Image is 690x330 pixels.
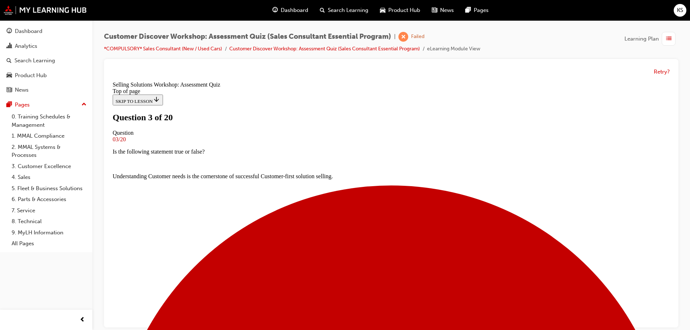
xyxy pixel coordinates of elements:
a: guage-iconDashboard [267,3,314,18]
button: Retry? [654,68,670,76]
span: news-icon [432,6,437,15]
img: mmal [4,5,87,15]
a: Customer Discover Workshop: Assessment Quiz (Sales Consultant Essential Program) [229,46,420,52]
span: SKIP TO LESSON [6,20,50,25]
div: Dashboard [15,27,42,35]
div: Search Learning [14,57,55,65]
li: eLearning Module View [427,45,480,53]
p: Is the following statement true or false? [3,70,560,76]
div: Top of page [3,9,560,16]
a: 6. Parts & Accessories [9,194,89,205]
a: *COMPULSORY* Sales Consultant (New / Used Cars) [104,46,222,52]
span: Pages [474,6,489,14]
a: news-iconNews [426,3,460,18]
span: search-icon [320,6,325,15]
a: News [3,83,89,97]
a: 8. Technical [9,216,89,227]
button: Pages [3,98,89,112]
span: car-icon [380,6,385,15]
a: car-iconProduct Hub [374,3,426,18]
span: pages-icon [465,6,471,15]
span: prev-icon [80,316,85,325]
a: 0. Training Schedules & Management [9,111,89,130]
span: KS [677,6,683,14]
a: search-iconSearch Learning [314,3,374,18]
button: KS [674,4,686,17]
button: SKIP TO LESSON [3,16,53,27]
a: Dashboard [3,25,89,38]
span: pages-icon [7,102,12,108]
a: 5. Fleet & Business Solutions [9,183,89,194]
a: pages-iconPages [460,3,494,18]
span: Product Hub [388,6,420,14]
a: Search Learning [3,54,89,67]
div: Failed [411,33,425,40]
span: learningRecordVerb_FAIL-icon [398,32,408,42]
div: News [15,86,29,94]
span: up-icon [81,100,87,109]
div: Selling Solutions Workshop: Assessment Quiz [3,3,560,9]
button: Learning Plan [624,32,678,46]
span: news-icon [7,87,12,93]
span: News [440,6,454,14]
div: Product Hub [15,71,47,80]
a: 1. MMAL Compliance [9,130,89,142]
span: Learning Plan [624,35,659,43]
span: Dashboard [281,6,308,14]
a: All Pages [9,238,89,249]
a: 2. MMAL Systems & Processes [9,142,89,161]
span: guage-icon [272,6,278,15]
a: 4. Sales [9,172,89,183]
div: Question [3,51,560,58]
span: | [394,33,396,41]
a: Analytics [3,39,89,53]
span: guage-icon [7,28,12,35]
div: Pages [15,101,30,109]
a: Product Hub [3,69,89,82]
span: chart-icon [7,43,12,50]
a: 7. Service [9,205,89,216]
a: 9. MyLH Information [9,227,89,238]
div: Analytics [15,42,37,50]
a: 3. Customer Excellence [9,161,89,172]
span: Search Learning [328,6,368,14]
h1: Question 3 of 20 [3,34,560,44]
span: Customer Discover Workshop: Assessment Quiz (Sales Consultant Essential Program) [104,33,391,41]
div: 03/20 [3,58,560,64]
button: DashboardAnalyticsSearch LearningProduct HubNews [3,23,89,98]
span: car-icon [7,72,12,79]
span: list-icon [666,34,672,43]
span: search-icon [7,58,12,64]
p: Understanding Customer needs is the cornerstone of successful Customer-first solution selling. [3,95,560,101]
